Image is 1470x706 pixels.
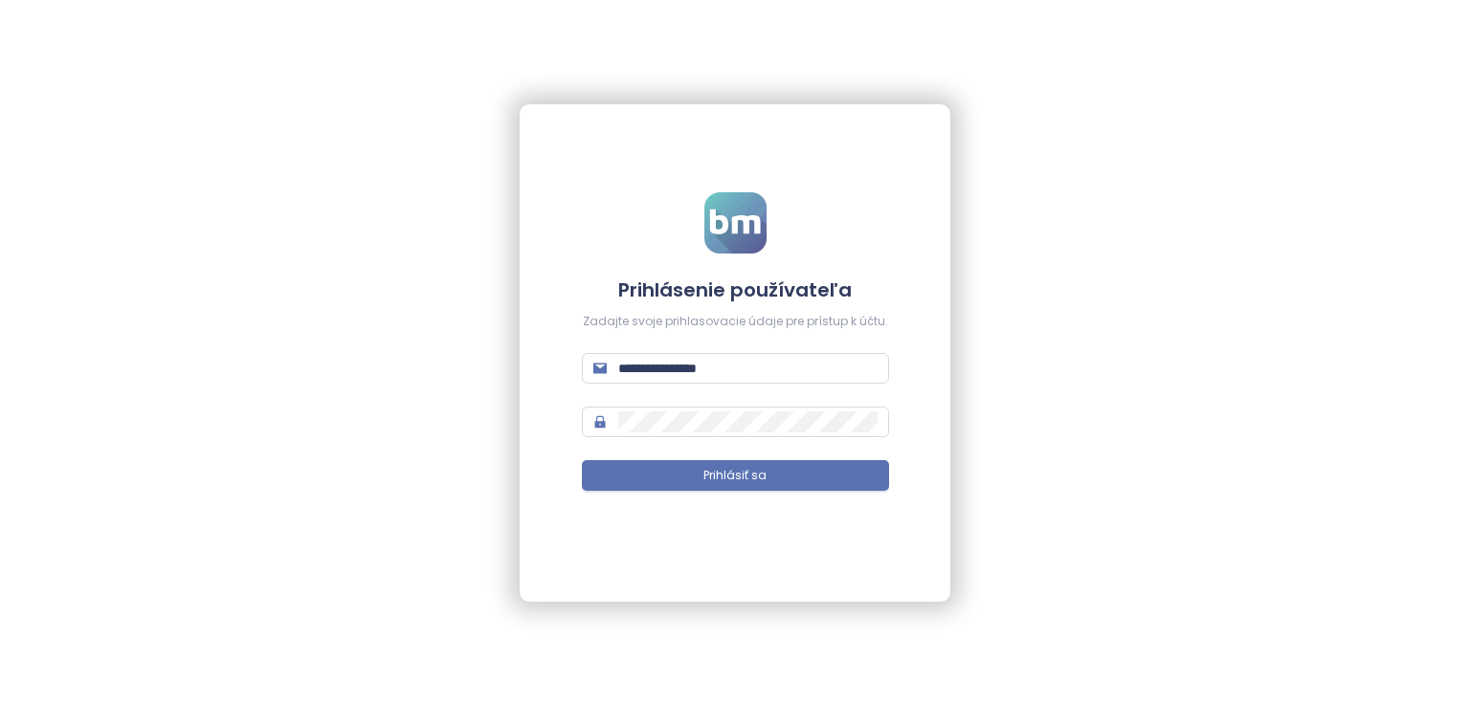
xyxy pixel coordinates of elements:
span: mail [593,362,607,375]
span: Prihlásiť sa [703,467,767,485]
span: lock [593,415,607,429]
button: Prihlásiť sa [582,460,889,491]
div: Zadajte svoje prihlasovacie údaje pre prístup k účtu. [582,313,889,331]
img: logo [704,192,767,254]
h4: Prihlásenie používateľa [582,276,889,303]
